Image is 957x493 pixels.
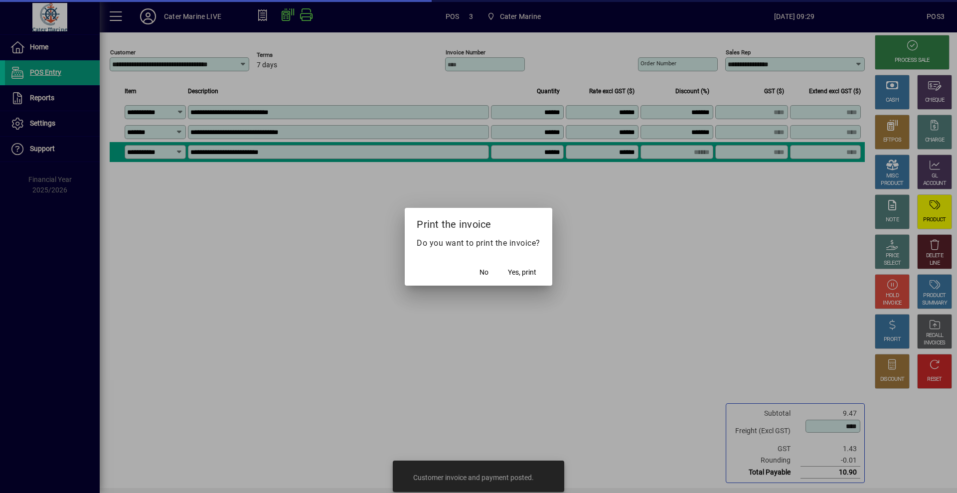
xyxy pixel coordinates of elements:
[417,237,540,249] p: Do you want to print the invoice?
[504,264,540,282] button: Yes, print
[468,264,500,282] button: No
[405,208,552,237] h2: Print the invoice
[508,267,536,278] span: Yes, print
[479,267,488,278] span: No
